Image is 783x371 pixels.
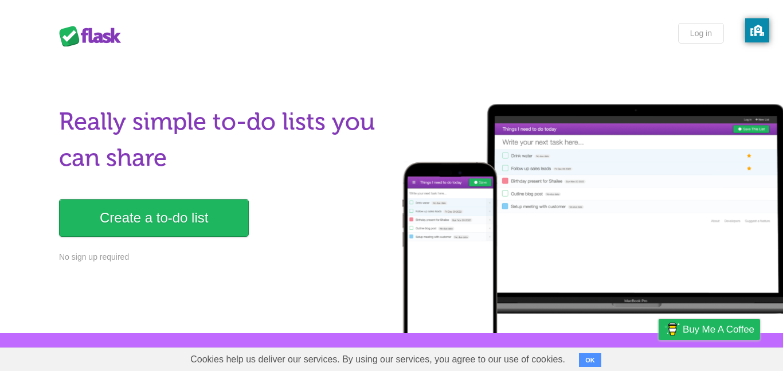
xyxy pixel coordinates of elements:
[579,353,601,367] button: OK
[683,319,754,339] span: Buy me a coffee
[179,348,577,371] span: Cookies help us deliver our services. By using our services, you agree to our use of cookies.
[659,319,760,340] a: Buy me a coffee
[664,319,680,339] img: Buy me a coffee
[59,251,385,263] p: No sign up required
[59,26,128,46] div: Flask Lists
[59,104,385,176] h1: Really simple to-do lists you can share
[678,23,724,44] a: Log in
[745,18,769,42] button: privacy banner
[59,199,249,237] a: Create a to-do list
